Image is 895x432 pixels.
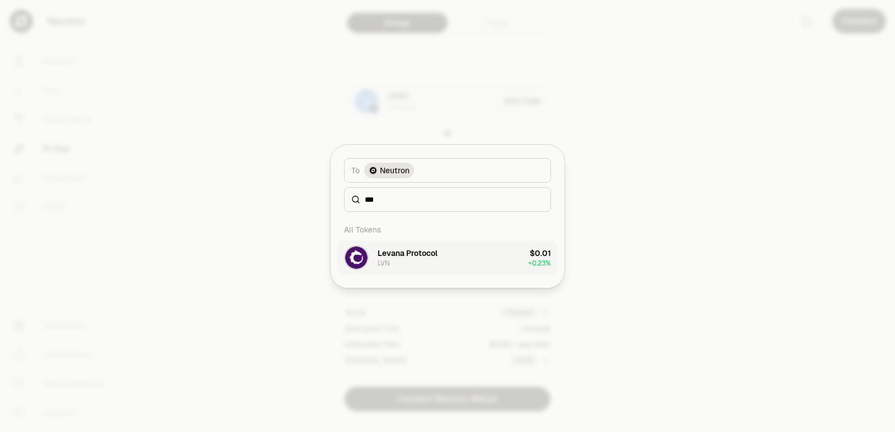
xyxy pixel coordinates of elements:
[345,246,368,269] img: LVN Logo
[380,165,409,176] span: Neutron
[344,158,551,183] button: ToNeutron LogoNeutron
[351,165,360,176] span: To
[337,219,558,241] div: All Tokens
[337,241,558,274] button: LVN LogoLevana ProtocolLVN$0.01+0.23%
[530,248,551,259] div: $0.01
[370,167,376,174] img: Neutron Logo
[378,259,390,268] div: LVN
[528,259,551,268] span: + 0.23%
[378,248,437,259] div: Levana Protocol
